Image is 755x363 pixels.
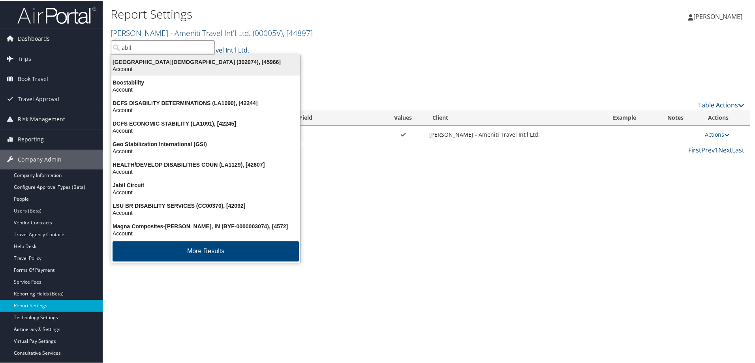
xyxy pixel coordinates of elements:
a: [PERSON_NAME] - Ameniti Travel Int'l Ltd. [111,27,313,38]
div: DCFS DISABILITY DETERMINATIONS (LA1090), [42244] [107,99,305,106]
a: Actions [705,130,730,137]
a: Table Actions [698,100,744,109]
th: Notes [660,109,701,125]
a: Last [732,145,744,154]
div: Account [107,167,305,175]
div: LSU BR DISABILITY SERVICES (CC00370), [42092] [107,201,305,209]
div: HEALTH/DEVELOP DISABILITIES COUN (LA1129), [42607] [107,160,305,167]
div: Account [107,126,305,134]
span: Company Admin [18,149,62,169]
span: Travel Approval [18,88,59,108]
a: First [688,145,701,154]
td: [PERSON_NAME] - Ameniti Travel Int'l Ltd. [425,125,606,143]
th: Client [425,109,606,125]
div: Boostability [107,78,305,85]
span: ( 00005V ) [253,27,283,38]
div: Magna Composites-[PERSON_NAME], IN (BYF-0000003074), [4572] [107,222,305,229]
a: Next [718,145,732,154]
div: Geo Stabilization International (GSI) [107,140,305,147]
div: [GEOGRAPHIC_DATA][DEMOGRAPHIC_DATA] (302074), [45966] [107,58,305,65]
img: airportal-logo.png [17,5,96,24]
span: Dashboards [18,28,50,48]
div: Account [107,188,305,195]
span: , [ 44897 ] [283,27,313,38]
th: Values [381,109,425,125]
th: Actions [701,109,750,125]
span: Risk Management [18,109,65,128]
div: Account [107,229,305,236]
span: Reporting [18,129,44,149]
input: Search Accounts [111,39,215,54]
div: DCFS ECONOMIC STABILITY (LA1091), [42245] [107,119,305,126]
span: Trips [18,48,31,68]
div: Jabil Circuit [107,181,305,188]
div: Account [107,147,305,154]
a: 1 [715,145,718,154]
span: Book Travel [18,68,48,88]
button: More Results [113,241,299,261]
div: Account [107,209,305,216]
th: Example [606,109,660,125]
div: Account [107,106,305,113]
a: [PERSON_NAME] [688,4,750,28]
h1: Report Settings [111,5,537,22]
div: Account [107,85,305,92]
div: Account [107,65,305,72]
th: Airportal&reg; Reporting Field [233,109,381,125]
span: [PERSON_NAME] [693,11,742,20]
a: Prev [701,145,715,154]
